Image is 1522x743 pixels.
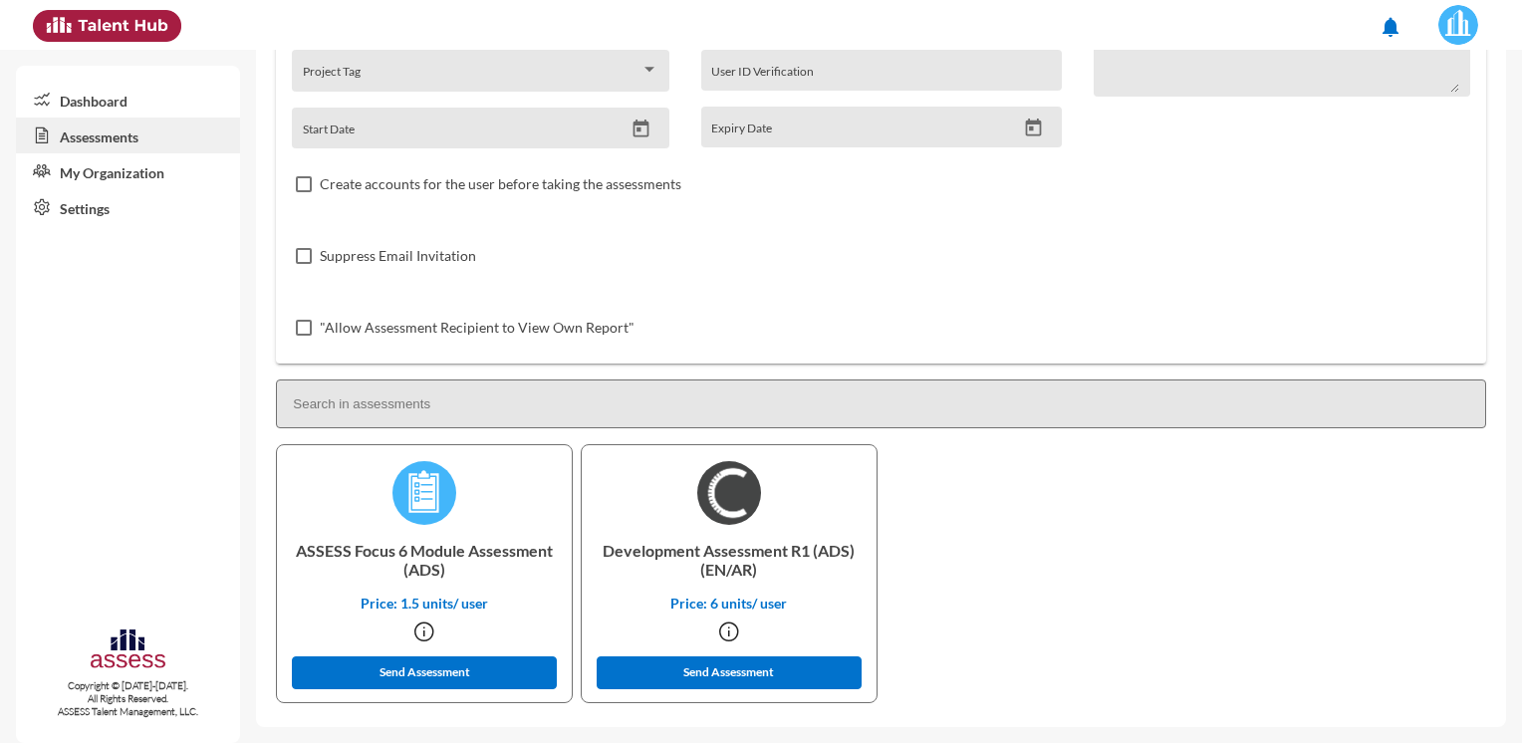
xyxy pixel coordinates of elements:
button: Open calendar [624,119,658,139]
a: Dashboard [16,82,240,118]
p: Copyright © [DATE]-[DATE]. All Rights Reserved. ASSESS Talent Management, LLC. [16,679,240,718]
button: Send Assessment [292,656,557,689]
p: Price: 1.5 units/ user [293,595,556,612]
a: My Organization [16,153,240,189]
p: Development Assessment R1 (ADS) (EN/AR) [598,525,861,595]
p: ASSESS Focus 6 Module Assessment (ADS) [293,525,556,595]
input: Search in assessments [276,379,1486,428]
span: Suppress Email Invitation [320,244,476,268]
a: Assessments [16,118,240,153]
a: Settings [16,189,240,225]
span: Create accounts for the user before taking the assessments [320,172,681,196]
span: "Allow Assessment Recipient to View Own Report" [320,316,634,340]
mat-icon: notifications [1379,15,1402,39]
img: assesscompany-logo.png [89,626,167,675]
button: Send Assessment [597,656,862,689]
p: Price: 6 units/ user [598,595,861,612]
button: Open calendar [1016,118,1051,138]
